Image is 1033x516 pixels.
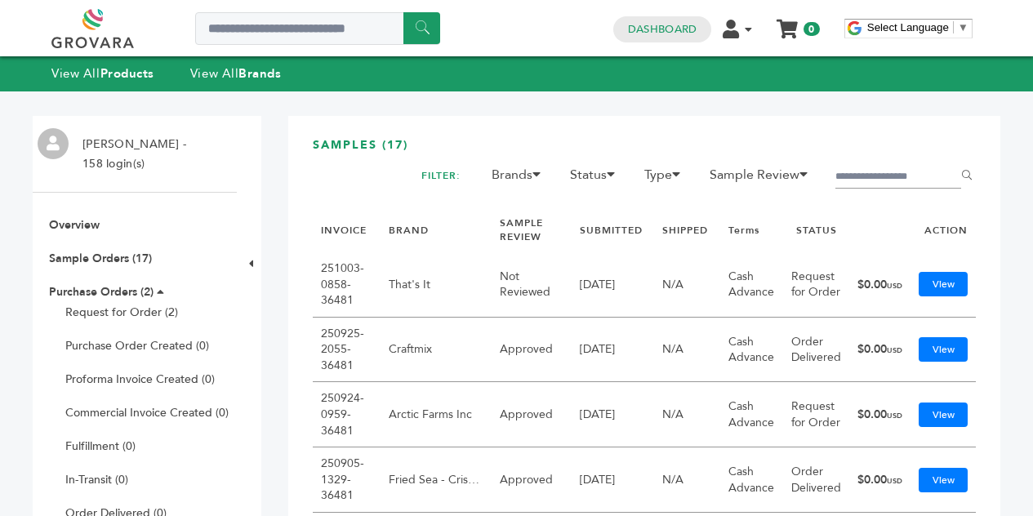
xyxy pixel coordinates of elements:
td: Approved [492,382,572,447]
span: Select Language [867,21,949,33]
a: Dashboard [628,22,697,37]
td: $0.00 [849,318,911,383]
a: Fulfillment (0) [65,438,136,454]
td: Fried Sea - Crispy Squid [381,447,492,513]
td: Not Reviewed [492,252,572,318]
a: SHIPPED [662,224,708,237]
li: Sample Review [701,165,826,193]
td: Cash Advance [720,447,783,513]
td: [DATE] [572,382,655,447]
li: [PERSON_NAME] - 158 login(s) [74,135,190,174]
td: Approved [492,318,572,383]
td: [DATE] [572,447,655,513]
td: $0.00 [849,447,911,513]
th: STATUS [783,208,849,252]
span: ▼ [958,21,968,33]
td: Arctic Farms Inc [381,382,492,447]
a: Terms [728,224,759,237]
h2: FILTER: [421,165,461,187]
td: $0.00 [849,382,911,447]
a: My Cart [778,15,797,32]
td: $0.00 [849,252,911,318]
a: View [919,468,968,492]
td: Request for Order [783,382,849,447]
a: Purchase Order Created (0) [65,338,209,354]
td: That's It [381,252,492,318]
a: BRAND [389,224,429,237]
td: Request for Order [783,252,849,318]
a: View [919,272,968,296]
span: USD [887,476,902,486]
input: Filter by keywords [835,166,961,189]
li: Brands [483,165,559,193]
a: SAMPLE REVIEW [500,216,543,243]
a: View [919,403,968,427]
td: N/A [654,447,719,513]
td: N/A [654,318,719,383]
td: Order Delivered [783,447,849,513]
strong: Brands [238,65,281,82]
td: Cash Advance [720,252,783,318]
a: INVOICE [321,224,367,237]
td: Approved [492,447,572,513]
td: Order Delivered [783,318,849,383]
a: Select Language​ [867,21,968,33]
a: View AllBrands [190,65,282,82]
a: View AllProducts [51,65,154,82]
a: Purchase Orders (2) [49,284,154,300]
a: SUBMITTED [580,224,643,237]
th: ACTION [911,208,976,252]
li: Status [562,165,633,193]
input: Search a product or brand... [195,12,440,45]
td: N/A [654,252,719,318]
a: Overview [49,217,100,233]
a: 250925-2055-36481 [321,326,364,373]
td: Cash Advance [720,382,783,447]
a: Request for Order (2) [65,305,178,320]
td: [DATE] [572,252,655,318]
span: USD [887,281,902,291]
td: N/A [654,382,719,447]
td: [DATE] [572,318,655,383]
img: profile.png [38,128,69,159]
span: ​ [953,21,954,33]
a: View [919,337,968,362]
strong: Products [100,65,154,82]
span: 0 [804,22,819,36]
li: Type [636,165,698,193]
h3: SAMPLES (17) [313,137,976,166]
a: Commercial Invoice Created (0) [65,405,229,420]
a: In-Transit (0) [65,472,128,487]
a: 251003-0858-36481 [321,260,364,308]
span: USD [887,411,902,420]
a: 250905-1329-36481 [321,456,364,503]
a: 250924-0959-36481 [321,390,364,438]
td: Craftmix [381,318,492,383]
td: Cash Advance [720,318,783,383]
a: Sample Orders (17) [49,251,152,266]
a: Proforma Invoice Created (0) [65,371,215,387]
span: USD [887,345,902,355]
